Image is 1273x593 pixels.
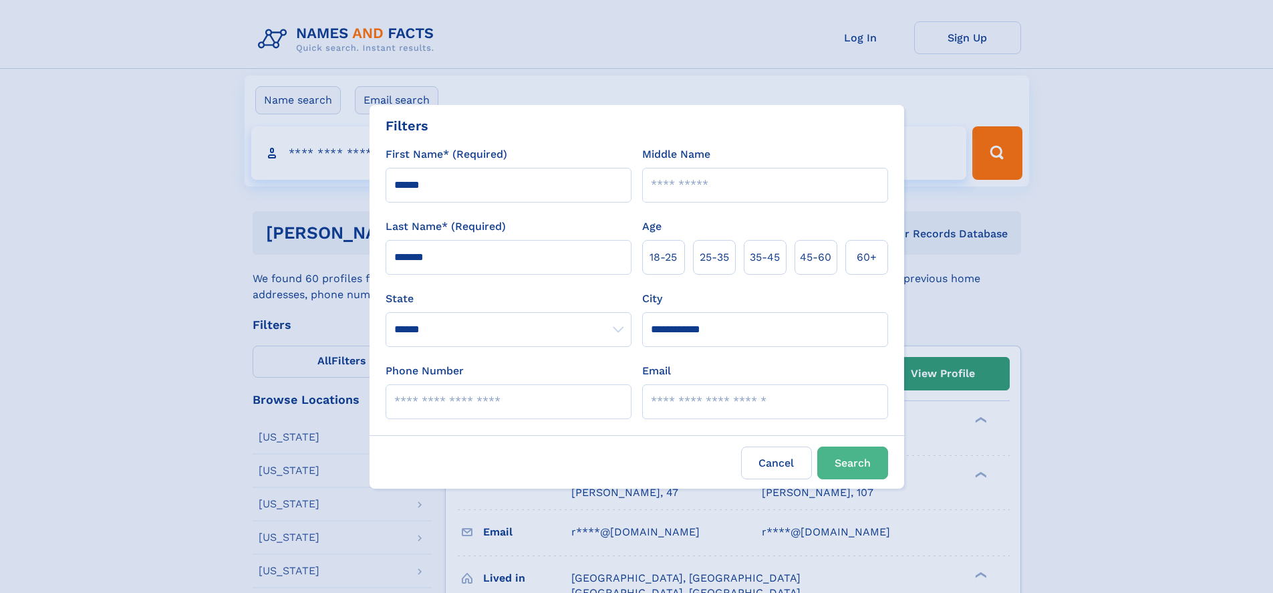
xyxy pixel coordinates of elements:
span: 25‑35 [700,249,729,265]
label: Age [642,219,662,235]
label: State [386,291,631,307]
span: 18‑25 [650,249,677,265]
label: Cancel [741,447,812,479]
span: 45‑60 [800,249,831,265]
label: Phone Number [386,363,464,379]
label: Middle Name [642,146,710,162]
label: First Name* (Required) [386,146,507,162]
label: Email [642,363,671,379]
span: 35‑45 [750,249,780,265]
label: Last Name* (Required) [386,219,506,235]
div: Filters [386,116,428,136]
span: 60+ [857,249,877,265]
button: Search [817,447,888,479]
label: City [642,291,662,307]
